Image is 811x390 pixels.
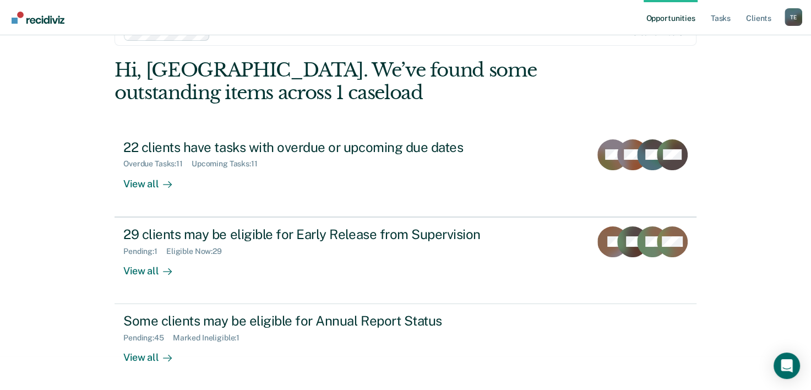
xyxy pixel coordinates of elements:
div: T E [785,8,802,26]
div: Some clients may be eligible for Annual Report Status [123,313,510,329]
div: Eligible Now : 29 [166,247,231,256]
div: Marked Ineligible : 1 [173,333,248,343]
a: 29 clients may be eligible for Early Release from SupervisionPending:1Eligible Now:29View all [115,217,696,304]
div: 29 clients may be eligible for Early Release from Supervision [123,226,510,242]
div: Pending : 1 [123,247,166,256]
div: 22 clients have tasks with overdue or upcoming due dates [123,139,510,155]
div: Overdue Tasks : 11 [123,159,192,169]
div: Upcoming Tasks : 11 [192,159,266,169]
div: View all [123,169,185,190]
div: View all [123,256,185,277]
a: 22 clients have tasks with overdue or upcoming due datesOverdue Tasks:11Upcoming Tasks:11View all [115,131,696,217]
div: View all [123,343,185,364]
div: Hi, [GEOGRAPHIC_DATA]. We’ve found some outstanding items across 1 caseload [115,59,580,104]
button: Profile dropdown button [785,8,802,26]
img: Recidiviz [12,12,64,24]
div: Open Intercom Messenger [774,353,800,379]
div: Pending : 45 [123,333,173,343]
